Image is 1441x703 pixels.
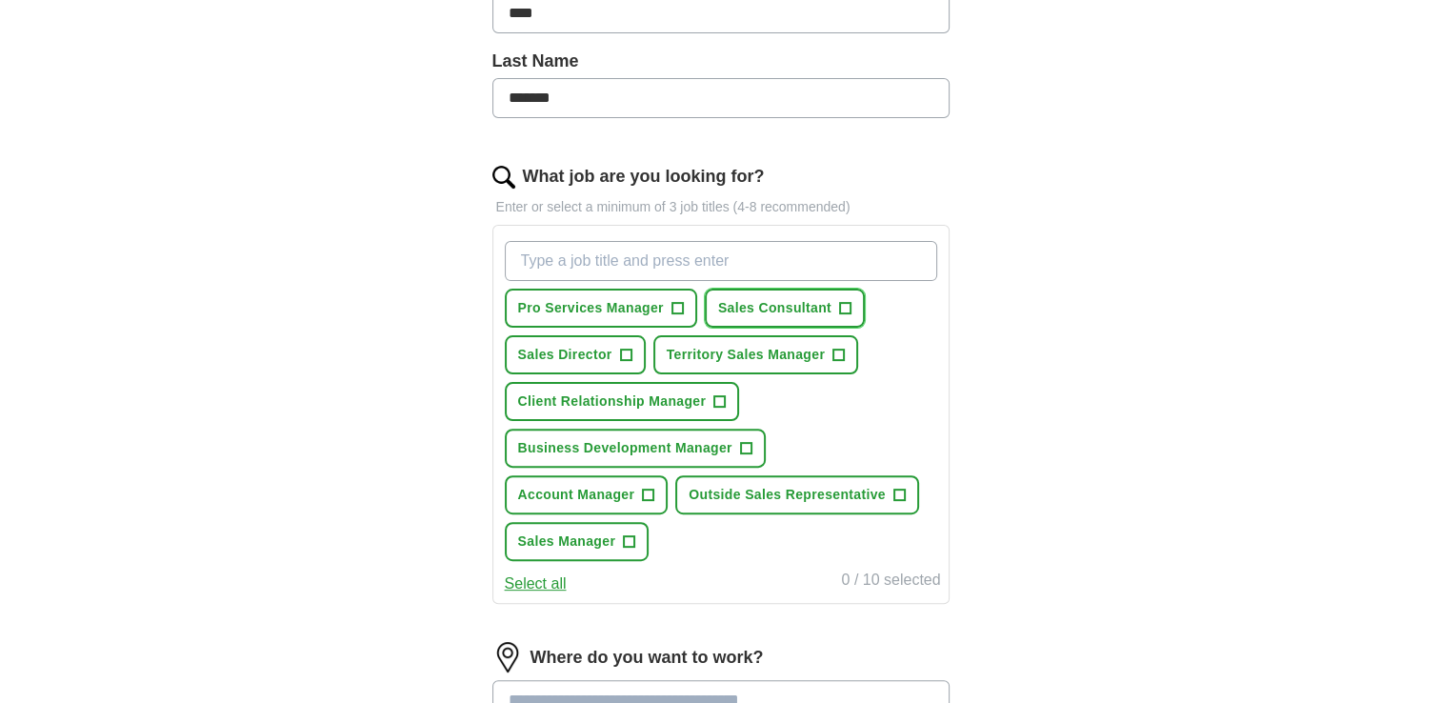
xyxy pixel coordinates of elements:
[505,289,697,328] button: Pro Services Manager
[505,382,740,421] button: Client Relationship Manager
[705,289,865,328] button: Sales Consultant
[505,241,937,281] input: Type a job title and press enter
[518,485,635,505] span: Account Manager
[505,475,669,514] button: Account Manager
[518,438,732,458] span: Business Development Manager
[518,298,664,318] span: Pro Services Manager
[492,197,950,217] p: Enter or select a minimum of 3 job titles (4-8 recommended)
[518,392,707,412] span: Client Relationship Manager
[523,164,765,190] label: What job are you looking for?
[505,429,766,468] button: Business Development Manager
[689,485,886,505] span: Outside Sales Representative
[492,642,523,673] img: location.png
[518,532,616,552] span: Sales Manager
[505,522,650,561] button: Sales Manager
[675,475,919,514] button: Outside Sales Representative
[492,49,950,74] label: Last Name
[492,166,515,189] img: search.png
[505,335,646,374] button: Sales Director
[841,569,940,595] div: 0 / 10 selected
[653,335,859,374] button: Territory Sales Manager
[505,572,567,595] button: Select all
[718,298,831,318] span: Sales Consultant
[667,345,826,365] span: Territory Sales Manager
[530,645,764,671] label: Where do you want to work?
[518,345,612,365] span: Sales Director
